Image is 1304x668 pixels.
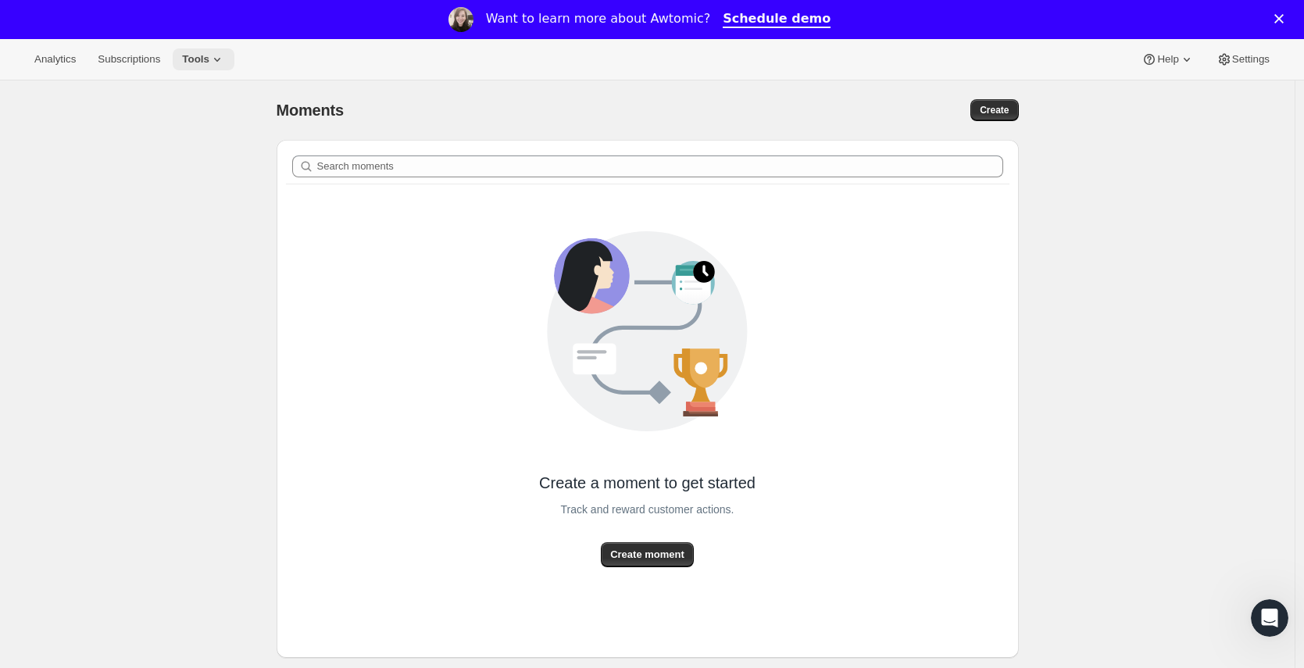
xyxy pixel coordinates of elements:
[277,102,344,119] span: Moments
[1274,14,1290,23] div: Close
[1207,48,1279,70] button: Settings
[980,104,1009,116] span: Create
[34,53,76,66] span: Analytics
[601,542,694,567] button: Create moment
[1157,53,1178,66] span: Help
[486,11,710,27] div: Want to learn more about Awtomic?
[610,547,684,563] span: Create moment
[1251,599,1288,637] iframe: Intercom live chat
[1232,53,1270,66] span: Settings
[182,53,209,66] span: Tools
[317,155,1003,177] input: Search moments
[448,7,473,32] img: Profile image for Emily
[88,48,170,70] button: Subscriptions
[560,498,734,520] span: Track and reward customer actions.
[723,11,831,28] a: Schedule demo
[25,48,85,70] button: Analytics
[98,53,160,66] span: Subscriptions
[173,48,234,70] button: Tools
[970,99,1018,121] button: Create
[539,472,756,494] span: Create a moment to get started
[1132,48,1203,70] button: Help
